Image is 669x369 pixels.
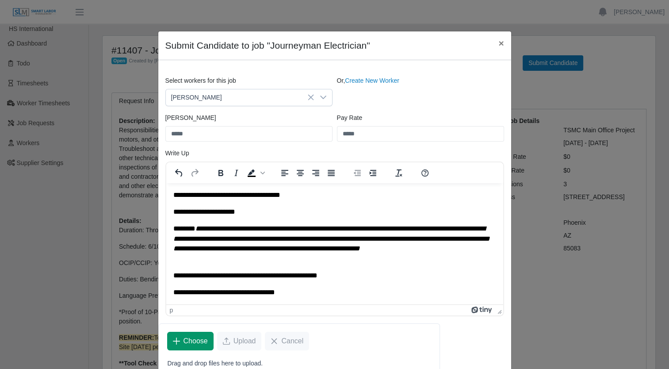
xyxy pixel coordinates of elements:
button: Redo [187,167,202,179]
span: Choose [183,336,208,346]
button: Cancel [265,332,309,350]
button: Choose [167,332,214,350]
button: Increase indent [365,167,380,179]
button: Align right [308,167,323,179]
button: Clear formatting [391,167,406,179]
div: p [170,307,173,314]
button: Upload [217,332,262,350]
button: Align left [277,167,292,179]
h4: Submit Candidate to job "Journeyman Electrician" [165,38,370,53]
button: Decrease indent [350,167,365,179]
button: Justify [324,167,339,179]
a: Powered by Tiny [471,307,493,314]
span: Cancel [281,336,303,346]
label: [PERSON_NAME] [165,113,216,123]
button: Help [417,167,432,179]
span: Alian Renduele [166,89,314,106]
button: Close [491,31,511,55]
button: Bold [213,167,228,179]
div: Or, [335,76,506,106]
button: Align center [293,167,308,179]
span: × [498,38,504,48]
span: Upload [233,336,256,346]
p: Drag and drop files here to upload. [168,359,432,368]
iframe: Rich Text Area [166,183,503,304]
div: Background color Black [244,167,266,179]
button: Italic [229,167,244,179]
label: Pay Rate [337,113,363,123]
a: Create New Worker [345,77,399,84]
label: Select workers for this job [165,76,236,85]
button: Undo [172,167,187,179]
div: Press the Up and Down arrow keys to resize the editor. [494,305,503,315]
label: Write Up [165,149,189,158]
